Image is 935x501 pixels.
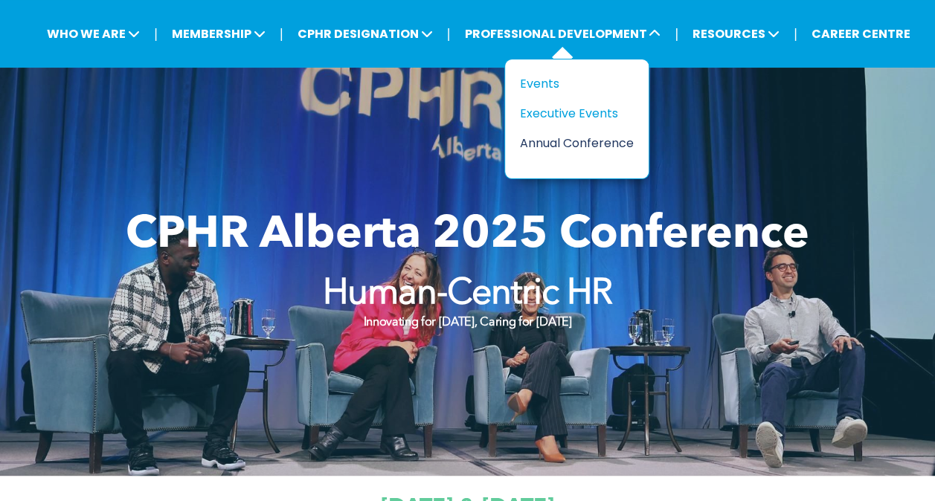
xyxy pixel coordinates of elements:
[126,213,809,258] span: CPHR Alberta 2025 Conference
[520,104,623,123] div: Executive Events
[688,20,784,48] span: RESOURCES
[154,19,158,49] li: |
[293,20,437,48] span: CPHR DESIGNATION
[520,134,634,152] a: Annual Conference
[460,20,665,48] span: PROFESSIONAL DEVELOPMENT
[42,20,144,48] span: WHO WE ARE
[520,104,634,123] a: Executive Events
[675,19,678,49] li: |
[323,277,613,312] strong: Human-Centric HR
[447,19,451,49] li: |
[363,317,571,329] strong: Innovating for [DATE], Caring for [DATE]
[167,20,270,48] span: MEMBERSHIP
[520,134,623,152] div: Annual Conference
[280,19,283,49] li: |
[520,74,623,93] div: Events
[520,74,634,93] a: Events
[807,20,915,48] a: CAREER CENTRE
[794,19,797,49] li: |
